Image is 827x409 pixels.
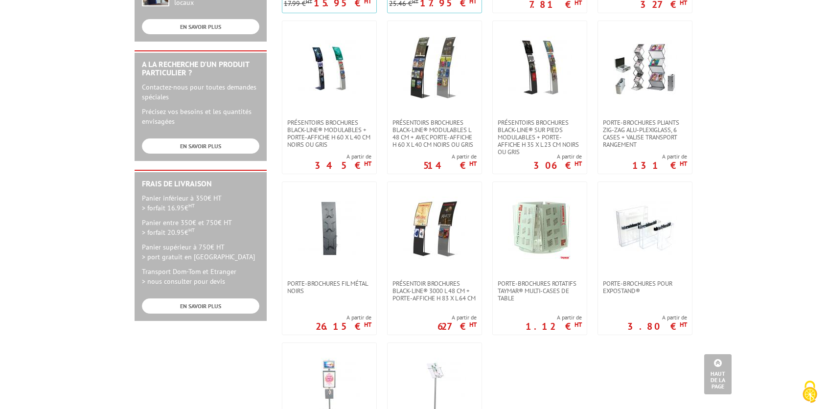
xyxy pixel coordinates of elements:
span: A partir de [423,153,477,160]
img: Présentoirs brochures Black-Line® sur pieds modulables + porte-affiche H 35 x L 23 cm Noirs ou Gris [508,36,572,99]
p: 627 € [437,323,477,329]
span: Porte-brochures pour Expostand® [603,280,687,295]
p: Précisez vos besoins et les quantités envisagées [142,107,259,126]
img: Porte-Brochures Rotatifs Taymar® Multi-cases de table [508,197,572,260]
span: > forfait 16.95€ [142,204,195,212]
sup: HT [680,159,687,168]
p: Contactez-nous pour toutes demandes spéciales [142,82,259,102]
a: Porte-Brochures Rotatifs Taymar® Multi-cases de table [493,280,587,302]
p: Panier inférieur à 350€ HT [142,193,259,213]
img: Présentoirs brochures Black-Line® modulables + porte-affiche H 60 x L 40 cm Noirs ou Gris [298,36,361,99]
span: A partir de [316,314,371,321]
span: > port gratuit en [GEOGRAPHIC_DATA] [142,252,255,261]
p: Panier supérieur à 750€ HT [142,242,259,262]
span: A partir de [315,153,371,160]
span: A partir de [627,314,687,321]
span: > nous consulter pour devis [142,277,225,286]
p: 327 € [640,1,687,7]
a: Porte-Brochures pliants ZIG-ZAG Alu-Plexiglass, 6 cases + valise transport rangement [598,119,692,148]
sup: HT [469,320,477,329]
img: Porte-brochures fil métal noirs [298,197,361,260]
p: 1.12 € [526,323,582,329]
a: Présentoirs brochures Black-Line® modulables + porte-affiche H 60 x L 40 cm Noirs ou Gris [282,119,376,148]
span: A partir de [526,314,582,321]
span: > forfait 20.95€ [142,228,195,237]
p: 7.81 € [529,1,582,7]
span: Porte-brochures fil métal noirs [287,280,371,295]
span: A partir de [632,153,687,160]
span: Présentoir brochures Black-Line® 3000 L 48 cm + porte-affiche H 83 x L 64 cm [392,280,477,302]
button: Cookies (fenêtre modale) [793,376,827,409]
span: A partir de [533,153,582,160]
img: Présentoirs brochures Black-Line® modulables L 48 cm + avec porte-affiche H 60 x L 40 cm Noirs ou... [403,36,466,99]
span: Présentoirs brochures Black-Line® modulables + porte-affiche H 60 x L 40 cm Noirs ou Gris [287,119,371,148]
p: 26.15 € [316,323,371,329]
p: 514 € [423,162,477,168]
a: EN SAVOIR PLUS [142,19,259,34]
span: Porte-Brochures pliants ZIG-ZAG Alu-Plexiglass, 6 cases + valise transport rangement [603,119,687,148]
p: 345 € [315,162,371,168]
span: Présentoirs brochures Black-Line® sur pieds modulables + porte-affiche H 35 x L 23 cm Noirs ou Gris [498,119,582,156]
span: A partir de [437,314,477,321]
img: Cookies (fenêtre modale) [798,380,822,404]
p: 3.80 € [627,323,687,329]
a: Présentoir brochures Black-Line® 3000 L 48 cm + porte-affiche H 83 x L 64 cm [388,280,482,302]
a: Porte-brochures pour Expostand® [598,280,692,295]
sup: HT [188,227,195,233]
img: Présentoir brochures Black-Line® 3000 L 48 cm + porte-affiche H 83 x L 64 cm [403,197,466,260]
a: Présentoirs brochures Black-Line® sur pieds modulables + porte-affiche H 35 x L 23 cm Noirs ou Gris [493,119,587,156]
sup: HT [188,202,195,209]
img: Porte-Brochures pliants ZIG-ZAG Alu-Plexiglass, 6 cases + valise transport rangement [613,36,677,99]
p: 131 € [632,162,687,168]
a: Présentoirs brochures Black-Line® modulables L 48 cm + avec porte-affiche H 60 x L 40 cm Noirs ou... [388,119,482,148]
p: Panier entre 350€ et 750€ HT [142,218,259,237]
p: Transport Dom-Tom et Etranger [142,267,259,286]
sup: HT [574,159,582,168]
sup: HT [364,159,371,168]
sup: HT [364,320,371,329]
span: Porte-Brochures Rotatifs Taymar® Multi-cases de table [498,280,582,302]
p: 306 € [533,162,582,168]
sup: HT [680,320,687,329]
span: Présentoirs brochures Black-Line® modulables L 48 cm + avec porte-affiche H 60 x L 40 cm Noirs ou... [392,119,477,148]
sup: HT [469,159,477,168]
a: Porte-brochures fil métal noirs [282,280,376,295]
img: Porte-brochures pour Expostand® [613,197,677,260]
a: EN SAVOIR PLUS [142,298,259,314]
sup: HT [574,320,582,329]
a: EN SAVOIR PLUS [142,138,259,154]
a: Haut de la page [704,354,732,394]
h2: A la recherche d'un produit particulier ? [142,60,259,77]
h2: Frais de Livraison [142,180,259,188]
